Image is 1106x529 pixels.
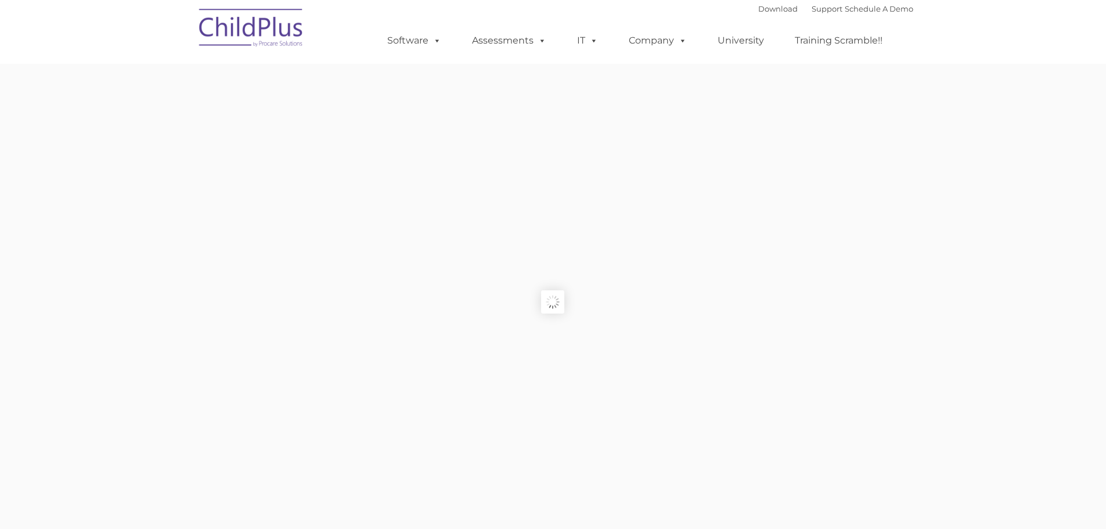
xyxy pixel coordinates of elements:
[193,1,309,59] img: ChildPlus by Procare Solutions
[617,29,698,52] a: Company
[706,29,776,52] a: University
[460,29,558,52] a: Assessments
[845,4,913,13] a: Schedule A Demo
[376,29,453,52] a: Software
[758,4,913,13] font: |
[783,29,894,52] a: Training Scramble!!
[812,4,842,13] a: Support
[565,29,610,52] a: IT
[758,4,798,13] a: Download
